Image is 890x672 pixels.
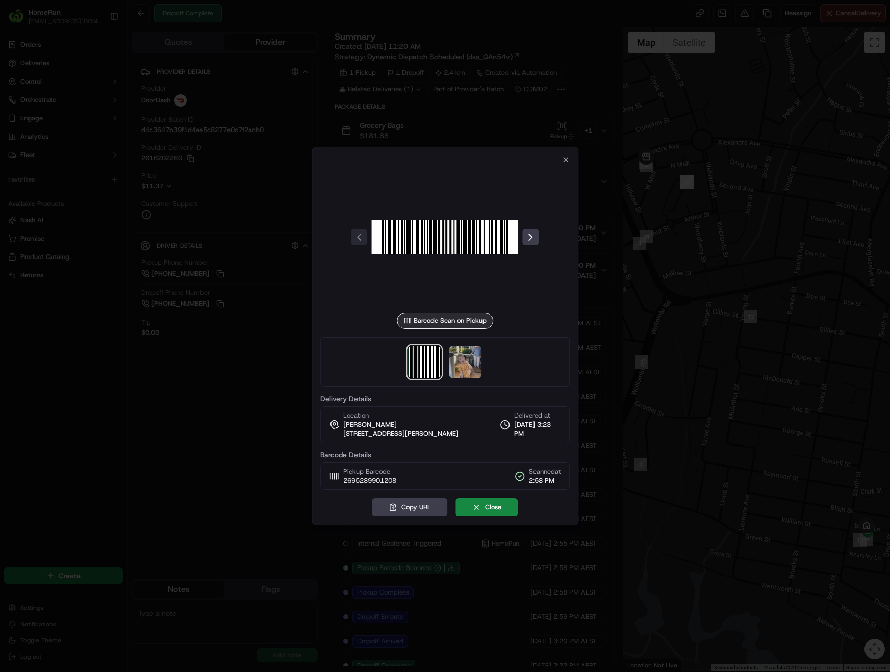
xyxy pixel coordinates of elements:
img: barcode_scan_on_pickup image [372,164,519,311]
img: photo_proof_of_delivery image [449,346,482,378]
button: Close [456,498,518,516]
div: Barcode Scan on Pickup [397,313,493,329]
span: Pickup Barcode [343,467,396,476]
span: Location [343,411,369,420]
span: Delivered at [514,411,561,420]
label: Barcode Details [320,451,570,458]
span: [STREET_ADDRESS][PERSON_NAME] [343,429,459,438]
span: Scanned at [529,467,561,476]
span: [PERSON_NAME] [343,420,397,429]
span: [DATE] 3:23 PM [514,420,561,438]
button: Copy URL [372,498,448,516]
span: 2695289901208 [343,476,396,485]
label: Delivery Details [320,395,570,402]
span: 2:58 PM [529,476,561,485]
img: barcode_scan_on_pickup image [409,346,441,378]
